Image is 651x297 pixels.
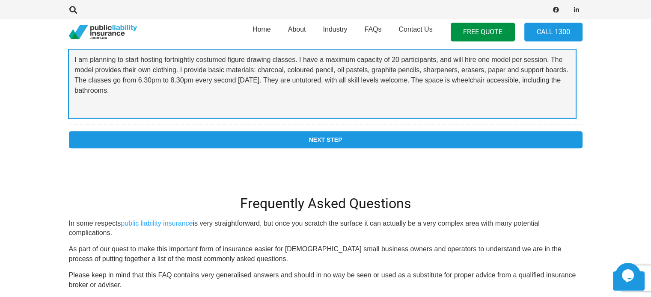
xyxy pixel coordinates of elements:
a: About [279,17,315,47]
a: FAQs [356,17,390,47]
span: Home [253,26,271,33]
span: Contact Us [398,26,432,33]
a: LinkedIn [571,4,583,16]
span: FAQs [364,26,381,33]
a: Home [244,17,279,47]
p: Please keep in mind that this FAQ contains very generalised answers and should in no way be seen ... [69,271,583,290]
p: As part of our quest to make this important form of insurance easier for [DEMOGRAPHIC_DATA] small... [69,244,583,264]
a: Industry [314,17,356,47]
span: Industry [323,26,347,33]
a: pli_logotransparent [69,25,137,40]
a: FREE QUOTE [451,23,515,42]
iframe: chat widget [615,263,642,288]
a: Contact Us [390,17,441,47]
a: public liability insurance [121,220,193,227]
input: Next Step [69,131,583,148]
a: Call 1300 [524,23,583,42]
a: Search [65,6,82,14]
span: About [288,26,306,33]
h2: Frequently Asked Questions [69,195,583,212]
a: Facebook [550,4,562,16]
a: Back to top [613,271,645,291]
p: In some respects is very straightforward, but once you scratch the surface it can actually be a v... [69,219,583,238]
